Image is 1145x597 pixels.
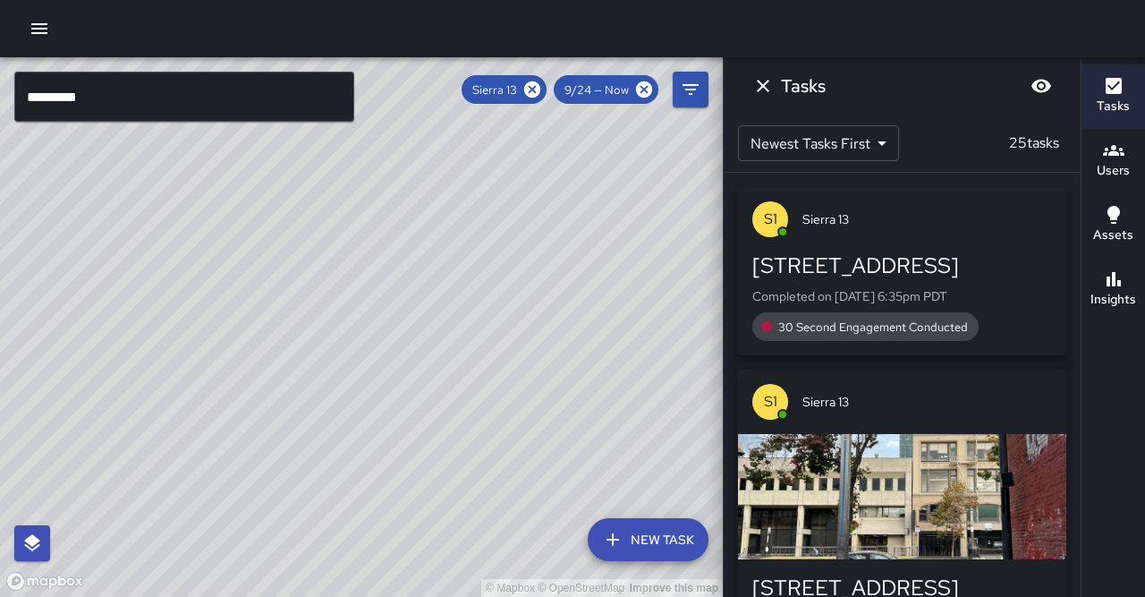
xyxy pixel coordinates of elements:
span: Sierra 13 [802,393,1052,411]
h6: Assets [1093,226,1133,245]
div: Newest Tasks First [738,125,899,161]
span: 30 Second Engagement Conducted [768,320,979,335]
button: S1Sierra 13[STREET_ADDRESS]Completed on [DATE] 6:35pm PDT30 Second Engagement Conducted [738,187,1066,355]
p: Completed on [DATE] 6:35pm PDT [752,287,1052,305]
h6: Users [1097,161,1130,181]
button: New Task [588,518,708,561]
button: Blur [1023,68,1059,104]
div: [STREET_ADDRESS] [752,252,1052,280]
h6: Insights [1090,290,1136,310]
div: 9/24 — Now [554,75,658,104]
button: Insights [1081,258,1145,322]
div: Sierra 13 [462,75,547,104]
p: 25 tasks [1002,132,1066,154]
button: Dismiss [745,68,781,104]
h6: Tasks [1097,97,1130,116]
span: Sierra 13 [802,210,1052,228]
span: 9/24 — Now [554,82,640,98]
button: Filters [673,72,708,107]
button: Assets [1081,193,1145,258]
button: Users [1081,129,1145,193]
p: S1 [764,391,777,413]
p: S1 [764,209,777,230]
button: Tasks [1081,64,1145,129]
h6: Tasks [781,72,826,100]
span: Sierra 13 [462,82,528,98]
